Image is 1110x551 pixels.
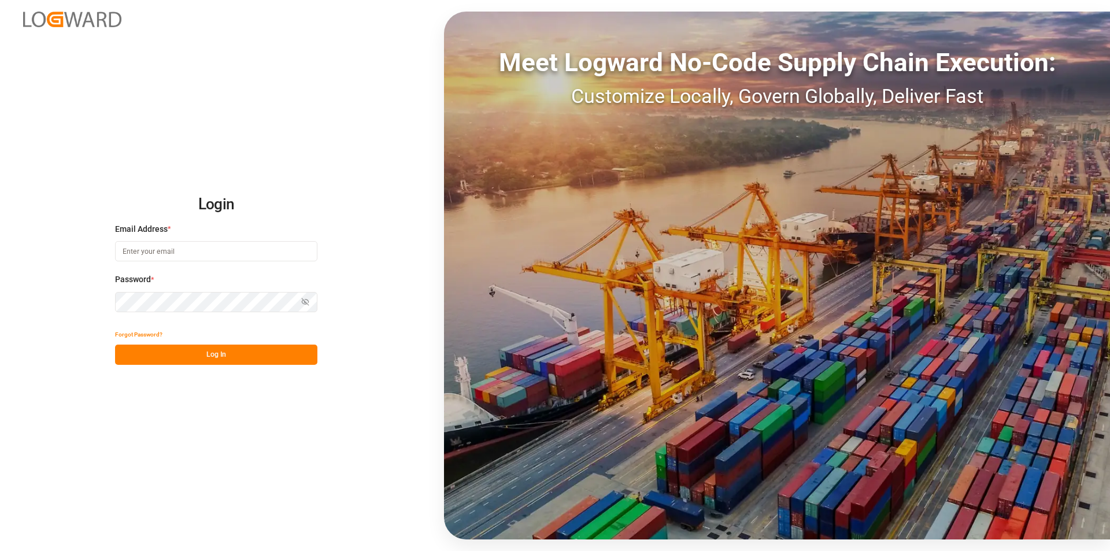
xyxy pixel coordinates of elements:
[444,82,1110,111] div: Customize Locally, Govern Globally, Deliver Fast
[115,345,317,365] button: Log In
[115,241,317,261] input: Enter your email
[444,43,1110,82] div: Meet Logward No-Code Supply Chain Execution:
[115,273,151,286] span: Password
[115,324,162,345] button: Forgot Password?
[23,12,121,27] img: Logward_new_orange.png
[115,186,317,223] h2: Login
[115,223,168,235] span: Email Address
